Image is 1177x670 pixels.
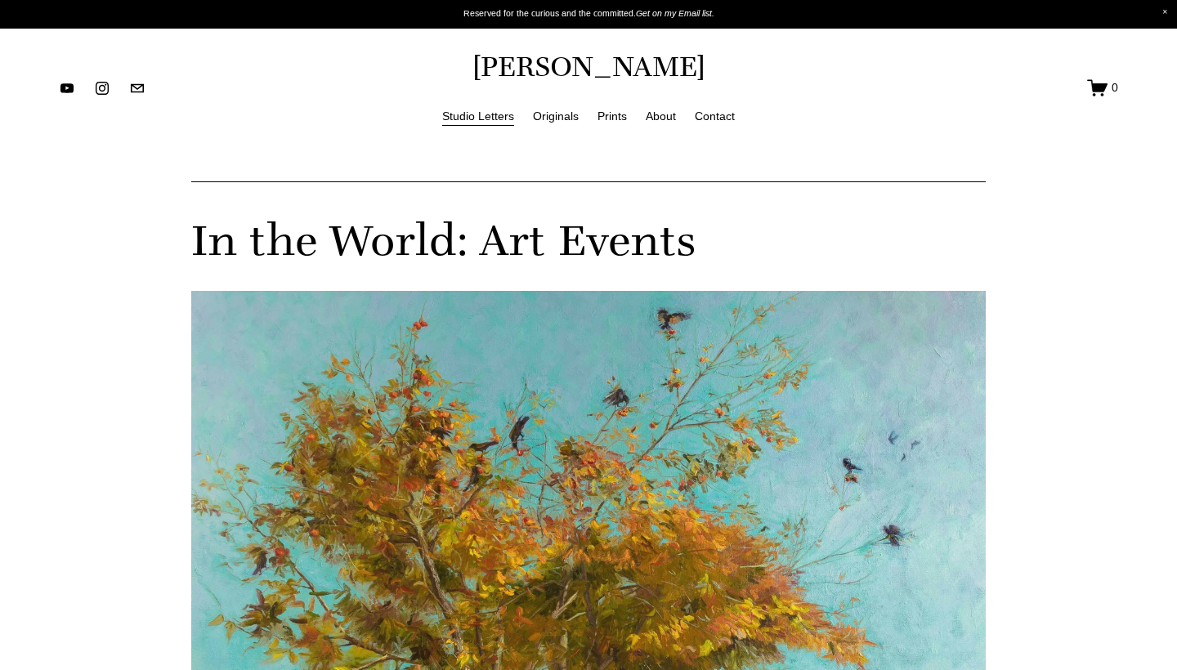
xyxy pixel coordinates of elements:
a: jennifermariekeller@gmail.com [129,80,145,96]
a: Prints [597,106,627,127]
h2: In the World: Art Events [191,216,986,263]
a: Studio Letters [442,106,514,127]
a: About [646,106,676,127]
a: 0 items in cart [1087,78,1118,98]
a: YouTube [59,80,75,96]
a: instagram-unauth [94,80,110,96]
a: Originals [533,106,579,127]
a: Contact [695,106,735,127]
a: [PERSON_NAME] [472,49,705,83]
span: 0 [1112,80,1118,95]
